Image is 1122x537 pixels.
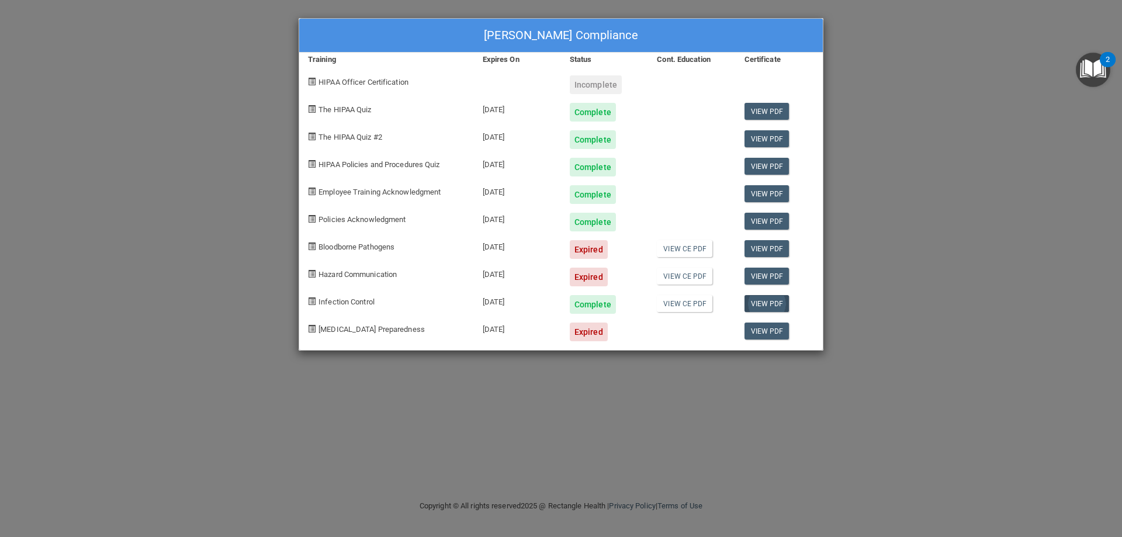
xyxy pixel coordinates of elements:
div: [DATE] [474,259,561,286]
div: Complete [570,103,616,122]
div: 2 [1106,60,1110,75]
span: Employee Training Acknowledgment [318,188,441,196]
div: [DATE] [474,122,561,149]
div: Expired [570,240,608,259]
div: [DATE] [474,286,561,314]
div: Complete [570,130,616,149]
div: Expires On [474,53,561,67]
span: The HIPAA Quiz #2 [318,133,382,141]
a: View PDF [744,158,789,175]
div: Cont. Education [648,53,735,67]
a: View CE PDF [657,240,712,257]
a: View PDF [744,323,789,339]
div: Complete [570,158,616,176]
a: View CE PDF [657,295,712,312]
div: Certificate [736,53,823,67]
span: Hazard Communication [318,270,397,279]
div: [DATE] [474,204,561,231]
a: View PDF [744,240,789,257]
a: View PDF [744,130,789,147]
a: View PDF [744,103,789,120]
a: View PDF [744,185,789,202]
a: View PDF [744,295,789,312]
div: Status [561,53,648,67]
span: HIPAA Officer Certification [318,78,408,86]
div: Expired [570,268,608,286]
span: The HIPAA Quiz [318,105,371,114]
span: HIPAA Policies and Procedures Quiz [318,160,439,169]
button: Open Resource Center, 2 new notifications [1076,53,1110,87]
span: [MEDICAL_DATA] Preparedness [318,325,425,334]
a: View PDF [744,268,789,285]
span: Bloodborne Pathogens [318,242,394,251]
div: Incomplete [570,75,622,94]
div: Training [299,53,474,67]
a: View PDF [744,213,789,230]
div: [PERSON_NAME] Compliance [299,19,823,53]
div: [DATE] [474,231,561,259]
div: Complete [570,213,616,231]
div: Expired [570,323,608,341]
div: [DATE] [474,149,561,176]
div: [DATE] [474,314,561,341]
div: Complete [570,185,616,204]
a: View CE PDF [657,268,712,285]
div: Complete [570,295,616,314]
div: [DATE] [474,94,561,122]
div: [DATE] [474,176,561,204]
span: Infection Control [318,297,375,306]
span: Policies Acknowledgment [318,215,406,224]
